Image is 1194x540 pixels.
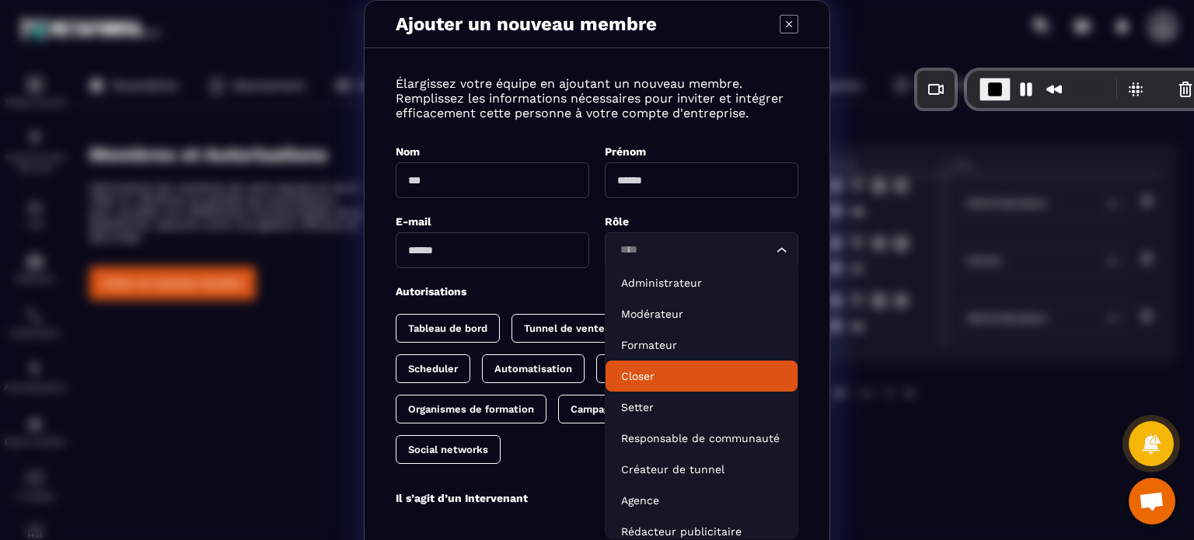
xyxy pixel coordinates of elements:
[408,322,487,334] p: Tableau de bord
[408,444,488,455] p: Social networks
[621,275,782,291] p: Administrateur
[396,285,466,298] label: Autorisations
[1129,478,1175,524] div: Ouvrir le chat
[408,403,534,415] p: Organismes de formation
[621,368,782,384] p: Closer
[621,430,782,446] p: Responsable de communauté
[605,145,646,158] label: Prénom
[396,145,420,158] label: Nom
[605,215,629,228] label: Rôle
[615,242,773,259] input: Search for option
[571,403,672,415] p: Campagne e-mailing
[524,322,605,334] p: Tunnel de vente
[621,462,782,477] p: Créateur de tunnel
[621,399,782,415] p: Setter
[621,493,782,508] p: Agence
[396,492,528,504] p: Il s’agit d’un Intervenant
[494,363,572,375] p: Automatisation
[621,524,782,539] p: Rédacteur publicitaire
[396,76,798,120] p: Élargissez votre équipe en ajoutant un nouveau membre. Remplissez les informations nécessaires po...
[605,232,798,268] div: Search for option
[396,13,657,35] p: Ajouter un nouveau membre
[396,215,431,228] label: E-mail
[408,363,458,375] p: Scheduler
[621,337,782,353] p: Formateur
[621,306,782,322] p: Modérateur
